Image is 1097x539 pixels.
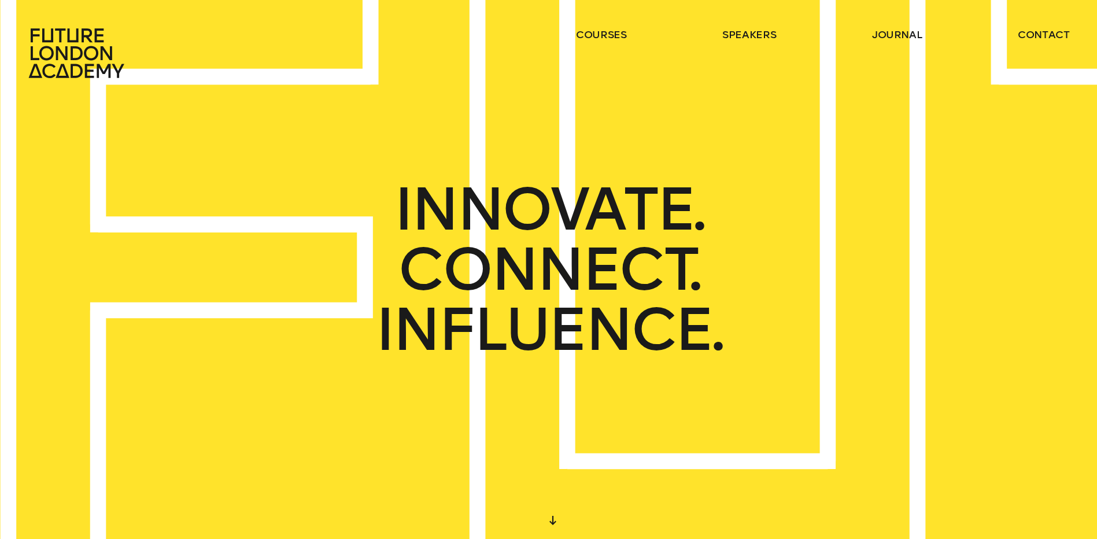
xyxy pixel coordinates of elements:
span: INFLUENCE. [376,300,722,360]
a: journal [872,28,922,42]
a: courses [576,28,627,42]
a: speakers [722,28,776,42]
a: contact [1018,28,1070,42]
span: INNOVATE. [394,179,703,239]
span: CONNECT. [398,239,699,300]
